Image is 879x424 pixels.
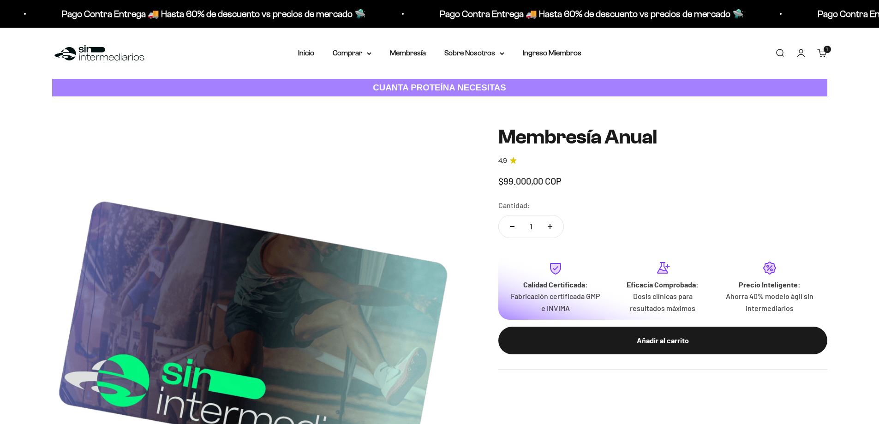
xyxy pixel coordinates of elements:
summary: Comprar [333,47,371,59]
strong: Eficacia Comprobada: [627,280,699,289]
p: Ahorra 40% modelo ágil sin intermediarios [724,290,816,314]
p: Pago Contra Entrega 🚚 Hasta 60% de descuento vs precios de mercado 🛸 [54,6,358,21]
strong: Calidad Certificada: [523,280,588,289]
button: Reducir cantidad [499,215,526,238]
sale-price: $99.000,00 COP [498,173,562,188]
button: Añadir al carrito [498,327,827,354]
p: Dosis clínicas para resultados máximos [616,290,709,314]
h1: Membresía Anual [498,126,827,148]
a: Ingreso Miembros [523,49,581,57]
button: Aumentar cantidad [537,215,563,238]
label: Cantidad: [498,199,530,211]
a: 4.94.9 de 5.0 estrellas [498,156,827,166]
span: 4.9 [498,156,507,166]
a: CUANTA PROTEÍNA NECESITAS [52,79,827,97]
strong: Precio Inteligente: [739,280,801,289]
div: Añadir al carrito [517,334,809,346]
a: Membresía [390,49,426,57]
summary: Sobre Nosotros [444,47,504,59]
p: Fabricación certificada GMP e INVIMA [509,290,602,314]
span: 1 [826,47,828,52]
strong: CUANTA PROTEÍNA NECESITAS [373,83,506,92]
a: Inicio [298,49,314,57]
p: Pago Contra Entrega 🚚 Hasta 60% de descuento vs precios de mercado 🛸 [431,6,735,21]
